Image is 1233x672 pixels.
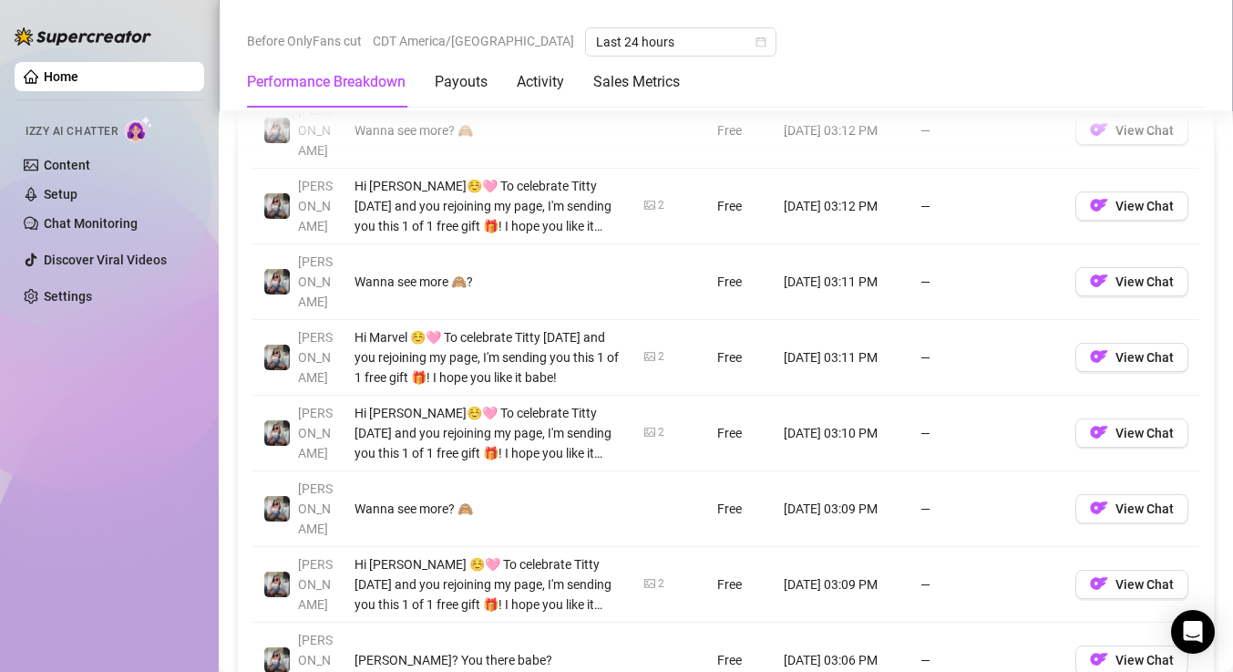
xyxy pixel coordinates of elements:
td: Free [706,93,773,169]
td: Free [706,547,773,623]
a: OFView Chat [1075,354,1188,368]
a: OFView Chat [1075,505,1188,520]
td: [DATE] 03:11 PM [773,244,909,320]
img: ANDREA [264,496,290,522]
span: calendar [755,36,766,47]
td: [DATE] 03:11 PM [773,320,909,396]
td: — [909,471,1064,547]
a: Content [44,158,90,172]
span: Last 24 hours [596,28,765,56]
div: 2 [658,197,664,214]
td: Free [706,396,773,471]
a: Home [44,69,78,84]
div: Hi Marvel ☺️🩷 To celebrate Titty [DATE] and you rejoining my page, I'm sending you this 1 of 1 fr... [354,327,622,388]
td: Free [706,244,773,320]
img: ANDREA [264,269,290,295]
span: [PERSON_NAME] [298,330,333,385]
div: Open Intercom Messenger [1171,610,1215,654]
a: OFView Chat [1075,581,1188,595]
td: — [909,169,1064,244]
div: 2 [658,348,664,366]
span: View Chat [1115,501,1174,516]
td: [DATE] 03:10 PM [773,396,909,471]
span: [PERSON_NAME] [298,406,333,460]
img: AI Chatter [125,116,153,142]
a: OFView Chat [1075,202,1188,217]
div: Performance Breakdown [247,71,406,93]
button: OFView Chat [1075,570,1188,599]
span: Before OnlyFans cut [247,27,362,55]
a: Setup [44,187,77,202]
span: CDT America/[GEOGRAPHIC_DATA] [373,27,574,55]
img: OF [1090,196,1108,214]
div: Wanna see more? 🙈 [354,499,622,519]
span: [PERSON_NAME] [298,179,333,233]
a: Discover Viral Videos [44,253,167,267]
a: OFView Chat [1075,429,1188,444]
button: OFView Chat [1075,116,1188,145]
td: — [909,93,1064,169]
span: picture [644,578,655,589]
span: picture [644,200,655,211]
td: [DATE] 03:12 PM [773,169,909,244]
td: Free [706,471,773,547]
img: OF [1090,574,1108,593]
img: ANDREA [264,118,290,143]
td: [DATE] 03:12 PM [773,93,909,169]
button: OFView Chat [1075,191,1188,221]
div: Hi [PERSON_NAME]☺️🩷 To celebrate Titty [DATE] and you rejoining my page, I'm sending you this 1 o... [354,176,622,236]
button: OFView Chat [1075,494,1188,523]
td: — [909,396,1064,471]
img: ANDREA [264,193,290,219]
td: — [909,320,1064,396]
td: — [909,244,1064,320]
a: OFView Chat [1075,278,1188,293]
span: View Chat [1115,426,1174,440]
img: OF [1090,423,1108,441]
td: — [909,547,1064,623]
button: OFView Chat [1075,343,1188,372]
div: 2 [658,575,664,593]
a: Settings [44,289,92,304]
span: View Chat [1115,653,1174,667]
span: View Chat [1115,274,1174,289]
td: [DATE] 03:09 PM [773,471,909,547]
td: Free [706,169,773,244]
button: OFView Chat [1075,419,1188,448]
a: OFView Chat [1075,127,1188,141]
span: View Chat [1115,199,1174,213]
img: ANDREA [264,345,290,370]
img: OF [1090,347,1108,366]
div: Hi [PERSON_NAME]☺️🩷 To celebrate Titty [DATE] and you rejoining my page, I'm sending you this 1 o... [354,403,622,463]
a: Chat Monitoring [44,216,138,231]
img: OF [1090,499,1108,517]
div: Wanna see more 🙈? [354,272,622,292]
div: Payouts [435,71,488,93]
img: ANDREA [264,420,290,446]
span: [PERSON_NAME] [298,481,333,536]
div: Activity [517,71,564,93]
div: Sales Metrics [593,71,680,93]
img: OF [1090,272,1108,290]
span: picture [644,427,655,438]
div: 2 [658,424,664,441]
button: OFView Chat [1075,267,1188,296]
span: View Chat [1115,577,1174,592]
div: Wanna see more? 🙈 [354,120,622,140]
span: Izzy AI Chatter [26,123,118,140]
div: [PERSON_NAME]? You there babe? [354,650,622,670]
span: View Chat [1115,350,1174,365]
img: OF [1090,120,1108,139]
span: View Chat [1115,123,1174,138]
span: [PERSON_NAME] [298,557,333,612]
span: [PERSON_NAME] [298,103,333,158]
img: ANDREA [264,572,290,597]
img: OF [1090,650,1108,668]
a: OFView Chat [1075,656,1188,671]
td: Free [706,320,773,396]
td: [DATE] 03:09 PM [773,547,909,623]
img: logo-BBDzfeDw.svg [15,27,151,46]
div: Hi [PERSON_NAME] ☺️🩷 To celebrate Titty [DATE] and you rejoining my page, I'm sending you this 1 ... [354,554,622,615]
span: picture [644,351,655,362]
span: [PERSON_NAME] [298,254,333,309]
